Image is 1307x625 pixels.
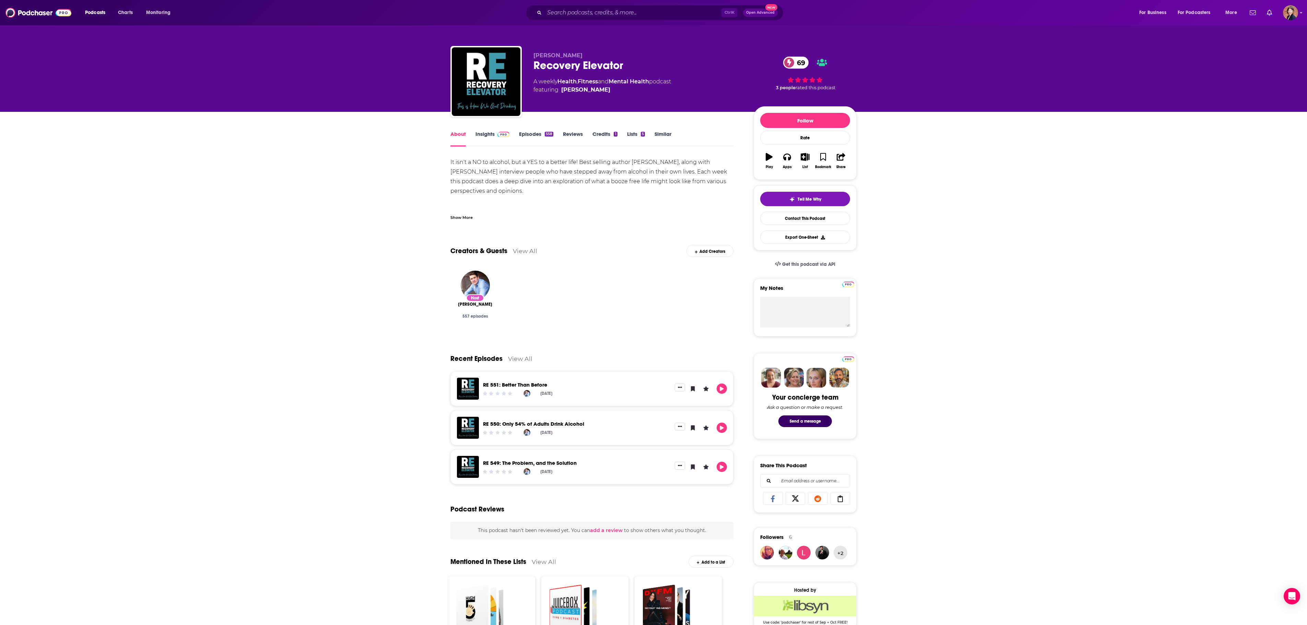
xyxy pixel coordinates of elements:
[627,131,645,146] a: Lists5
[458,302,492,307] span: [PERSON_NAME]
[452,47,520,116] img: Recovery Elevator
[688,423,698,433] button: Bookmark Episode
[761,368,781,388] img: Sydney Profile
[832,149,850,173] button: Share
[1225,8,1237,17] span: More
[482,430,513,435] div: Community Rating: 0 out of 5
[655,131,671,146] a: Similar
[1139,8,1166,17] span: For Business
[456,314,494,319] div: 557 episodes
[754,52,857,95] div: 69 3 peoplerated this podcast
[717,462,727,472] button: Play
[815,546,829,559] img: JohirMia
[1283,5,1298,20] span: Logged in as alafair66639
[834,546,847,559] button: +2
[790,57,809,69] span: 69
[523,390,530,397] img: Paul Churchill
[789,534,792,540] div: 6
[590,527,623,534] button: add a review
[1264,7,1275,19] a: Show notifications dropdown
[1284,588,1300,604] div: Open Intercom Messenger
[798,197,821,202] span: Tell Me Why
[483,460,577,466] a: RE 549: The Problem, and the Solution
[457,378,479,400] img: RE 551: Better Than Before
[557,78,577,85] a: Health
[483,381,547,388] a: RE 551: Better Than Before
[450,157,733,321] div: It isn't a NO to alcohol, but a YES to a better life! Best selling author [PERSON_NAME], along wi...
[450,247,507,255] a: Creators & Guests
[1173,7,1221,18] button: open menu
[80,7,114,18] button: open menu
[760,113,850,128] button: Follow
[760,131,850,145] div: Rate
[760,474,850,488] div: Search followers
[146,8,170,17] span: Monitoring
[776,85,796,90] span: 3 people
[766,165,773,169] div: Play
[675,462,685,469] button: Show More Button
[797,546,811,559] a: lauradoggett
[533,52,582,59] span: [PERSON_NAME]
[754,596,856,624] a: Libsyn Deal: Use code: 'podchaser' for rest of Sep + Oct FREE!
[760,462,807,469] h3: Share This Podcast
[778,415,832,427] button: Send a message
[842,282,854,287] img: Podchaser Pro
[1283,5,1298,20] button: Show profile menu
[760,285,850,297] label: My Notes
[523,429,530,436] img: Paul Churchill
[1221,7,1246,18] button: open menu
[540,469,552,474] div: [DATE]
[478,527,706,533] span: This podcast hasn't been reviewed yet. You can to show others what you thought.
[141,7,179,18] button: open menu
[754,596,856,616] img: Libsyn Deal: Use code: 'podchaser' for rest of Sep + Oct FREE!
[767,404,843,410] div: Ask a question or make a request.
[497,132,509,137] img: Podchaser Pro
[114,7,137,18] a: Charts
[5,6,71,19] img: Podchaser - Follow, Share and Rate Podcasts
[614,132,617,137] div: 1
[808,492,828,505] a: Share on Reddit
[519,131,553,146] a: Episodes558
[842,281,854,287] a: Pro website
[796,85,835,90] span: rated this podcast
[688,556,733,568] div: Add to a List
[466,294,484,302] div: Host
[769,256,841,273] a: Get this podcast via API
[717,423,727,433] button: Play
[717,384,727,394] button: Play
[675,384,685,391] button: Show More Button
[482,469,513,474] div: Community Rating: 0 out of 5
[544,7,721,18] input: Search podcasts, credits, & more...
[563,131,583,146] a: Reviews
[118,8,133,17] span: Charts
[842,356,854,362] img: Podchaser Pro
[450,505,504,514] h3: Podcast Reviews
[688,384,698,394] button: Bookmark Episode
[457,456,479,478] img: RE 549: The Problem, and the Solution
[766,474,844,487] input: Email address or username...
[786,492,805,505] a: Share on X/Twitter
[784,368,804,388] img: Barbara Profile
[686,245,733,257] div: Add Creators
[482,391,513,396] div: Community Rating: 0 out of 5
[450,557,526,566] a: Mentioned In These Lists
[806,368,826,388] img: Jules Profile
[532,558,556,565] a: View All
[760,192,850,206] button: tell me why sparkleTell Me Why
[609,78,649,85] a: Mental Health
[688,462,698,472] button: Bookmark Episode
[760,149,778,173] button: Play
[1178,8,1211,17] span: For Podcasters
[778,149,796,173] button: Apps
[779,546,792,559] img: RichBennett
[763,492,783,505] a: Share on Facebook
[842,355,854,362] a: Pro website
[461,271,490,300] img: Paul Churchill
[746,11,775,14] span: Open Advanced
[760,231,850,244] button: Export One-Sheet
